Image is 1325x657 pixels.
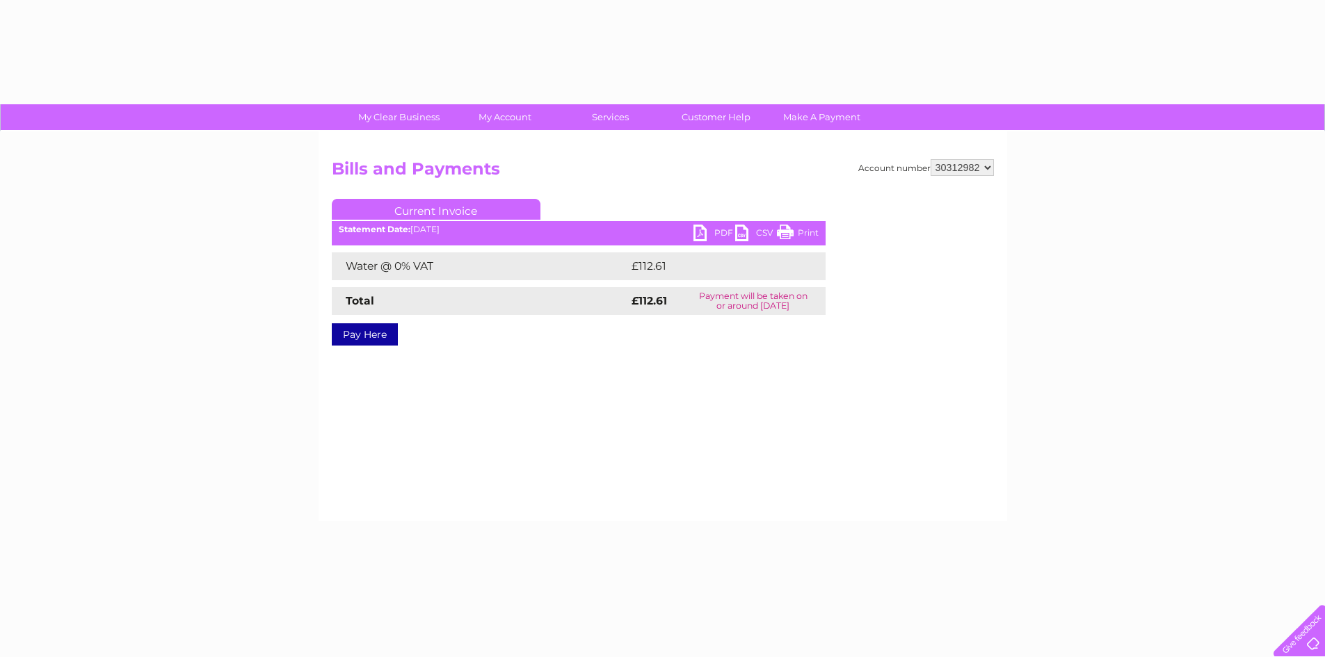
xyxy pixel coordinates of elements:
[777,225,819,245] a: Print
[332,159,994,186] h2: Bills and Payments
[659,104,773,130] a: Customer Help
[339,224,410,234] b: Statement Date:
[553,104,668,130] a: Services
[332,199,540,220] a: Current Invoice
[735,225,777,245] a: CSV
[332,252,628,280] td: Water @ 0% VAT
[447,104,562,130] a: My Account
[332,225,826,234] div: [DATE]
[764,104,879,130] a: Make A Payment
[346,294,374,307] strong: Total
[342,104,456,130] a: My Clear Business
[632,294,667,307] strong: £112.61
[858,159,994,176] div: Account number
[332,323,398,346] a: Pay Here
[693,225,735,245] a: PDF
[681,287,826,315] td: Payment will be taken on or around [DATE]
[628,252,797,280] td: £112.61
